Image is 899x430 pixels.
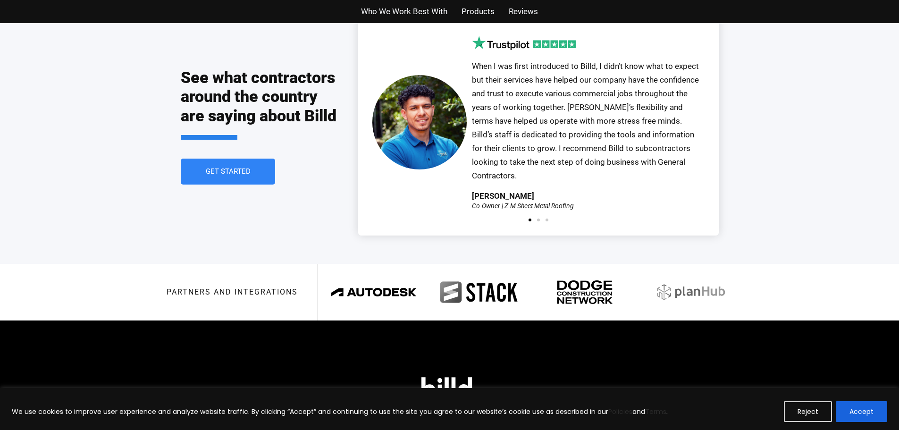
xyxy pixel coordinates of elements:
a: Products [462,5,495,18]
h2: See what contractors around the country are saying about Billd [181,68,339,140]
span: Go to slide 2 [537,219,540,221]
a: Policies [608,407,632,416]
p: We use cookies to improve user experience and analyze website traffic. By clicking “Accept” and c... [12,406,668,417]
span: Get Started [205,168,250,175]
a: Get Started [181,159,275,185]
button: Reject [784,401,832,422]
div: 1 / 3 [372,36,705,209]
a: Terms [645,407,666,416]
a: Who We Work Best With [361,5,447,18]
button: Accept [836,401,887,422]
span: Go to slide 3 [546,219,548,221]
div: Co-Owner | Z-M Sheet Metal Roofing [472,202,574,209]
span: Go to slide 1 [529,219,531,221]
div: [PERSON_NAME] [472,192,534,200]
h3: Partners and integrations [167,288,298,296]
a: Reviews [509,5,538,18]
span: When I was first introduced to Billd, I didn’t know what to expect but their services have helped... [472,61,699,180]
